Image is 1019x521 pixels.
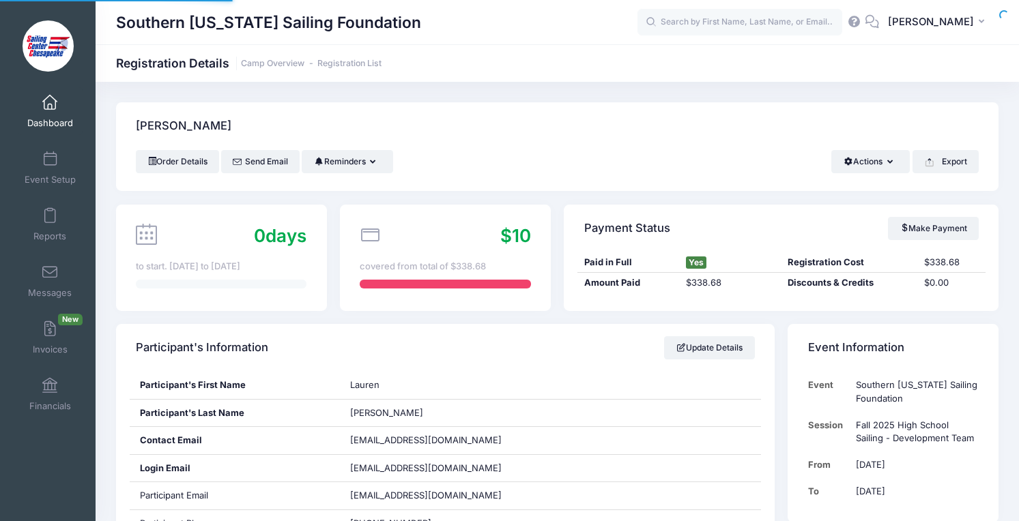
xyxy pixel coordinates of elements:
[18,87,83,135] a: Dashboard
[136,107,231,146] h4: [PERSON_NAME]
[350,434,502,445] span: [EMAIL_ADDRESS][DOMAIN_NAME]
[33,344,68,355] span: Invoices
[808,478,850,505] td: To
[888,217,979,240] a: Make Payment
[577,256,679,269] div: Paid in Full
[350,490,502,501] span: [EMAIL_ADDRESS][DOMAIN_NAME]
[18,370,83,418] a: Financials
[350,462,521,475] span: [EMAIL_ADDRESS][DOMAIN_NAME]
[577,276,679,290] div: Amount Paid
[130,482,341,509] div: Participant Email
[584,209,670,248] h4: Payment Status
[130,455,341,482] div: Login Email
[808,451,850,478] td: From
[116,56,382,70] h1: Registration Details
[849,478,978,505] td: [DATE]
[888,14,974,29] span: [PERSON_NAME]
[28,287,72,299] span: Messages
[136,150,219,173] a: Order Details
[302,150,392,173] button: Reminders
[679,276,781,290] div: $338.68
[18,257,83,305] a: Messages
[849,372,978,412] td: Southern [US_STATE] Sailing Foundation
[130,427,341,454] div: Contact Email
[849,451,978,478] td: [DATE]
[808,372,850,412] td: Event
[350,379,379,390] span: Lauren
[29,400,71,412] span: Financials
[254,222,306,249] div: days
[500,225,531,246] span: $10
[808,412,850,452] td: Session
[317,59,382,69] a: Registration List
[241,59,304,69] a: Camp Overview
[18,200,83,248] a: Reports
[130,372,341,399] div: Participant's First Name
[23,20,74,72] img: Southern Maryland Sailing Foundation
[917,256,986,269] div: $338.68
[917,276,986,290] div: $0.00
[686,256,706,269] span: Yes
[18,314,83,361] a: InvoicesNew
[254,225,265,246] span: 0
[808,329,904,368] h4: Event Information
[33,230,66,242] span: Reports
[637,9,842,36] input: Search by First Name, Last Name, or Email...
[849,412,978,452] td: Fall 2025 High School Sailing - Development Team
[781,276,917,290] div: Discounts & Credits
[136,260,306,273] div: to start. [DATE] to [DATE]
[27,117,73,129] span: Dashboard
[116,7,421,38] h1: Southern [US_STATE] Sailing Foundation
[350,407,423,418] span: [PERSON_NAME]
[664,336,755,359] a: Update Details
[221,150,300,173] a: Send Email
[913,150,979,173] button: Export
[136,329,268,368] h4: Participant's Information
[18,144,83,192] a: Event Setup
[25,174,76,185] span: Event Setup
[781,256,917,269] div: Registration Cost
[58,314,83,325] span: New
[360,260,530,273] div: covered from total of $338.68
[831,150,910,173] button: Actions
[879,7,999,38] button: [PERSON_NAME]
[130,400,341,427] div: Participant's Last Name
